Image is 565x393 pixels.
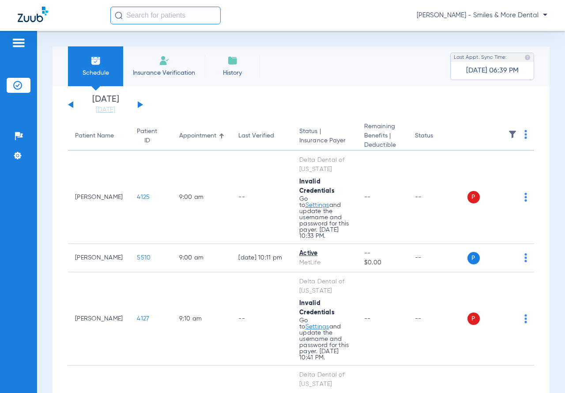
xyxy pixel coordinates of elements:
div: Delta Dental of [US_STATE] [299,370,350,389]
span: Insurance Payer [299,136,350,145]
img: group-dot-blue.svg [524,130,527,139]
div: Patient Name [75,131,114,141]
span: -- [364,194,371,200]
img: Zuub Logo [18,7,48,22]
span: 4125 [137,194,150,200]
span: 4127 [137,316,149,322]
span: Invalid Credentials [299,300,335,316]
span: 5510 [137,255,151,261]
img: Schedule [90,55,101,66]
td: -- [231,151,292,244]
img: last sync help info [524,54,531,61]
div: Last Verified [238,131,274,141]
td: 9:10 AM [172,272,231,366]
td: 9:00 AM [172,244,231,272]
div: Appointment [179,131,216,141]
img: group-dot-blue.svg [524,253,527,262]
p: Go to and update the username and password for this payer. [DATE] 10:41 PM. [299,317,350,361]
td: -- [408,272,467,366]
img: group-dot-blue.svg [524,193,527,202]
img: x.svg [505,314,513,323]
span: -- [364,316,371,322]
span: [PERSON_NAME] - Smiles & More Dental [417,11,547,20]
span: Schedule [75,69,117,77]
div: Patient ID [137,127,165,145]
div: MetLife [299,258,350,267]
a: Settings [305,324,329,330]
p: Go to and update the username and password for this payer. [DATE] 10:33 PM. [299,196,350,239]
span: -- [364,249,401,258]
td: -- [408,244,467,272]
img: History [227,55,238,66]
div: Patient ID [137,127,157,145]
td: -- [408,151,467,244]
th: Status [408,122,467,151]
span: P [467,191,480,203]
span: P [467,313,480,325]
span: [DATE] 06:39 PM [466,66,519,75]
th: Remaining Benefits | [357,122,408,151]
td: [PERSON_NAME] [68,244,130,272]
img: Search Icon [115,11,123,19]
div: Active [299,249,350,258]
td: 9:00 AM [172,151,231,244]
img: x.svg [505,193,513,202]
img: hamburger-icon [11,38,26,48]
td: [PERSON_NAME] [68,151,130,244]
div: Delta Dental of [US_STATE] [299,156,350,174]
td: [DATE] 10:11 PM [231,244,292,272]
th: Status | [292,122,357,151]
span: Deductible [364,141,401,150]
img: x.svg [505,253,513,262]
span: $0.00 [364,258,401,267]
td: -- [231,272,292,366]
td: [PERSON_NAME] [68,272,130,366]
div: Patient Name [75,131,123,141]
input: Search for patients [110,7,221,24]
a: Settings [305,202,329,208]
img: Manual Insurance Verification [159,55,169,66]
span: P [467,252,480,264]
div: Last Verified [238,131,285,141]
span: Last Appt. Sync Time: [454,53,507,62]
img: group-dot-blue.svg [524,314,527,323]
div: Delta Dental of [US_STATE] [299,277,350,296]
img: filter.svg [508,130,517,139]
a: [DATE] [79,106,132,114]
iframe: Chat Widget [521,351,565,393]
li: [DATE] [79,95,132,114]
div: Appointment [179,131,224,141]
span: History [211,69,253,77]
span: Invalid Credentials [299,179,335,194]
span: Insurance Verification [130,69,198,77]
